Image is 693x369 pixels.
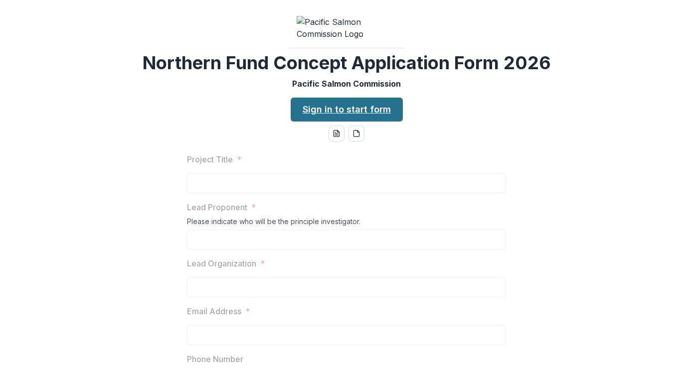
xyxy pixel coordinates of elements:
[297,16,396,40] img: Pacific Salmon Commission Logo
[187,257,256,269] p: Lead Organization
[187,201,247,213] p: Lead Proponent
[187,217,506,230] div: Please indicate who will be the principle investigator.
[143,52,551,74] h2: Northern Fund Concept Application Form 2026
[329,125,345,141] button: word-download
[348,125,364,141] button: pdf-download
[187,153,233,165] p: Project Title
[292,78,401,90] p: Pacific Salmon Commission
[187,353,243,365] p: Phone Number
[291,98,403,122] a: Sign in to start form
[187,305,241,317] p: Email Address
